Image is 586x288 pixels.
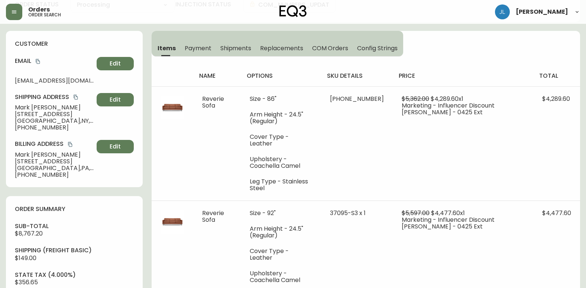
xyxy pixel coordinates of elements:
span: Marketing - Influencer Discount [PERSON_NAME] - 0425 Ext [402,215,495,231]
span: Edit [110,143,121,151]
span: [EMAIL_ADDRESS][DOMAIN_NAME] [15,77,94,84]
span: [PHONE_NUMBER] [330,95,384,103]
span: $5,597.00 [402,209,430,217]
button: Edit [97,57,134,70]
span: $4,477.60 [542,209,571,217]
button: copy [72,93,80,101]
span: [STREET_ADDRESS] [15,111,94,118]
span: [PHONE_NUMBER] [15,124,94,131]
span: $4,289.60 [542,95,570,103]
span: Mark [PERSON_NAME] [15,104,94,111]
li: Upholstery - Coachella Camel [250,270,312,284]
h4: sku details [327,72,387,80]
button: Edit [97,93,134,106]
span: [PHONE_NUMBER] [15,172,94,178]
span: Payment [185,44,211,52]
span: [GEOGRAPHIC_DATA] , NY , 10601 , US [15,118,94,124]
span: Reverie Sofa [202,209,224,224]
span: Edit [110,60,121,68]
button: copy [67,141,74,148]
li: Cover Type - Leather [250,248,312,261]
span: [PERSON_NAME] [516,9,568,15]
h4: price [399,72,527,80]
h4: sub-total [15,222,134,230]
h4: name [199,72,235,80]
span: $4,289.60 x 1 [431,95,463,103]
span: $8,767.20 [15,229,43,238]
button: copy [34,58,42,65]
span: COM Orders [312,44,349,52]
img: logo [279,5,307,17]
img: b9caebc9-73de-4fea-bba8-afa9ea84dd9d.jpg [161,210,184,234]
span: $149.00 [15,254,36,262]
span: Items [158,44,176,52]
h5: order search [28,13,61,17]
h4: customer [15,40,134,48]
h4: Billing Address [15,140,94,148]
span: Config Strings [357,44,397,52]
span: Reverie Sofa [202,95,224,110]
li: Leg Type - Stainless Steel [250,178,312,192]
h4: state tax (4.000%) [15,271,134,279]
span: $356.65 [15,278,38,287]
img: b9caebc9-73de-4fea-bba8-afa9ea84dd9d.jpg [161,96,184,119]
h4: Email [15,57,94,65]
span: $4,477.60 x 1 [431,209,465,217]
span: $5,362.00 [402,95,429,103]
button: Edit [97,140,134,153]
span: [STREET_ADDRESS] [15,158,94,165]
li: Size - 86" [250,96,312,102]
span: Edit [110,96,121,104]
span: [GEOGRAPHIC_DATA] , PA , 18103 , US [15,165,94,172]
li: Arm Height - 24.5" (Regular) [250,225,312,239]
h4: Shipping Address [15,93,94,101]
img: 1c9c23e2a847dab86f8017579b61559c [495,4,510,19]
li: Upholstery - Coachella Camel [250,156,312,169]
h4: options [247,72,315,80]
span: Replacements [260,44,303,52]
h4: total [539,72,574,80]
span: 37095-S3 x 1 [330,209,366,217]
span: Shipments [220,44,252,52]
li: Size - 92" [250,210,312,217]
li: Arm Height - 24.5" (Regular) [250,111,312,125]
li: Cover Type - Leather [250,134,312,147]
span: Orders [28,7,50,13]
span: Mark [PERSON_NAME] [15,151,94,158]
h4: Shipping ( Freight Basic ) [15,246,134,255]
span: Marketing - Influencer Discount [PERSON_NAME] - 0425 Ext [402,101,495,116]
h4: order summary [15,205,134,213]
